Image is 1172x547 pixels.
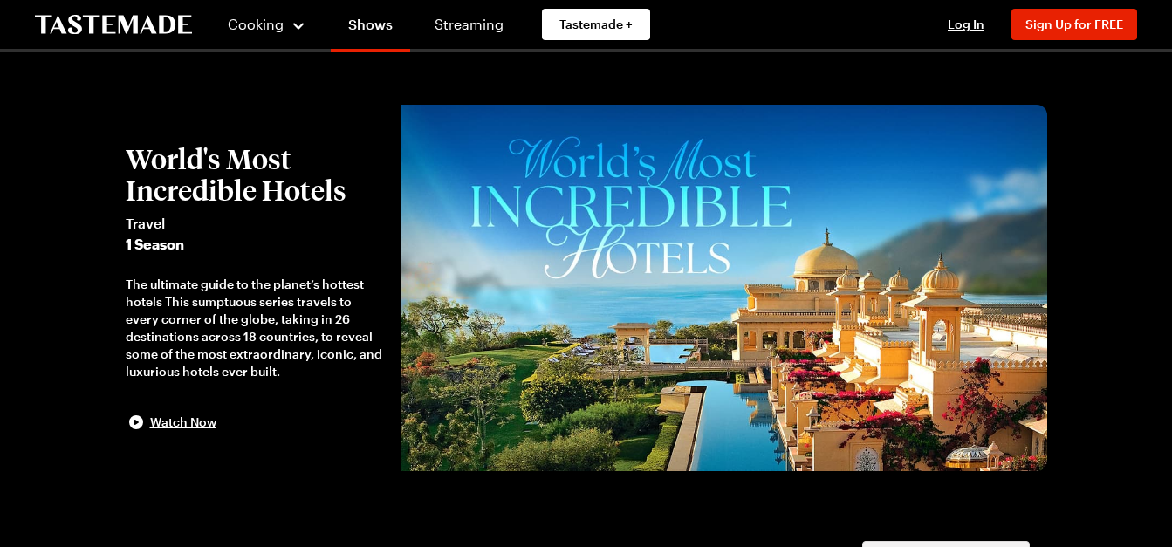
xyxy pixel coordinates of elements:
img: World's Most Incredible Hotels [401,105,1046,471]
span: Watch Now [150,414,216,431]
button: Cooking [227,3,306,45]
span: Tastemade + [559,16,633,33]
a: To Tastemade Home Page [35,15,192,35]
span: Log In [948,17,984,31]
a: Shows [331,3,410,52]
button: Log In [931,16,1001,33]
h2: World's Most Incredible Hotels [126,143,385,206]
span: Cooking [228,16,284,32]
button: Sign Up for FREE [1011,9,1137,40]
a: Tastemade + [542,9,650,40]
span: Sign Up for FREE [1025,17,1123,31]
button: World's Most Incredible HotelsTravel1 SeasonThe ultimate guide to the planet’s hottest hotels Thi... [126,143,385,433]
span: Travel [126,213,385,234]
span: 1 Season [126,234,385,255]
div: The ultimate guide to the planet’s hottest hotels This sumptuous series travels to every corner o... [126,276,385,380]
